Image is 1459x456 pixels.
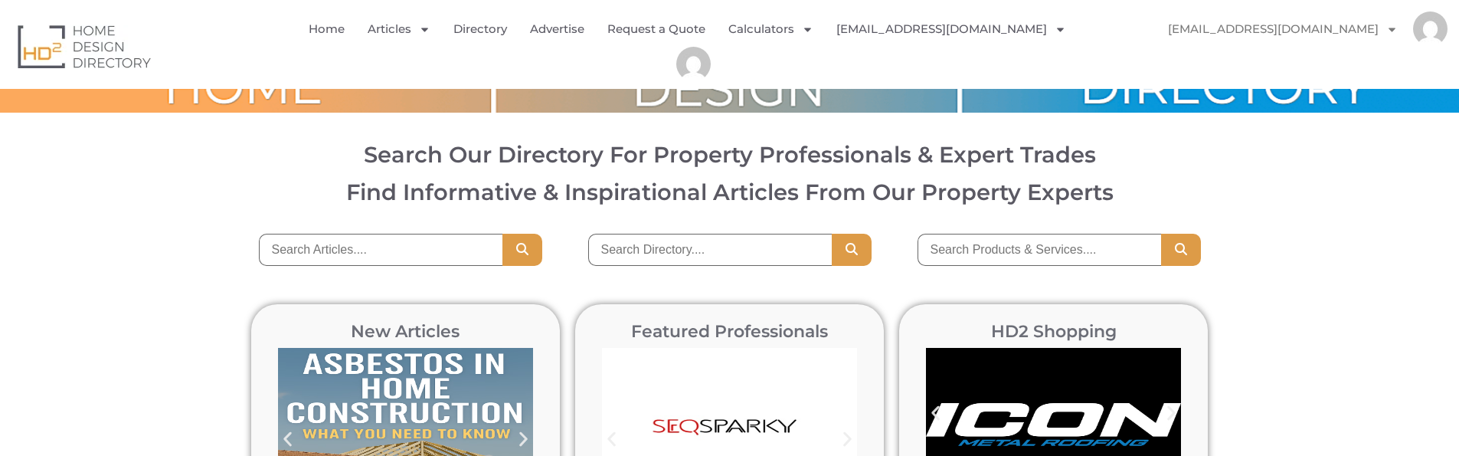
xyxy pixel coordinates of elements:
[918,396,953,431] div: Previous slide
[259,234,502,266] input: Search Articles....
[832,234,872,266] button: Search
[530,11,584,47] a: Advertise
[588,234,832,266] input: Search Directory....
[728,11,813,47] a: Calculators
[918,234,1161,266] input: Search Products & Services....
[1161,234,1201,266] button: Search
[368,11,430,47] a: Articles
[1153,11,1413,47] a: [EMAIL_ADDRESS][DOMAIN_NAME]
[270,323,541,340] h2: New Articles
[607,11,705,47] a: Request a Quote
[836,11,1066,47] a: [EMAIL_ADDRESS][DOMAIN_NAME]
[30,181,1430,203] h3: Find Informative & Inspirational Articles From Our Property Experts
[502,234,542,266] button: Search
[30,143,1430,166] h2: Search Our Directory For Property Professionals & Expert Trades
[1153,11,1448,47] nav: Menu
[918,323,1189,340] h2: HD2 Shopping
[1154,396,1189,431] div: Next slide
[1413,11,1448,46] img: singh singh
[676,47,711,81] img: singh singh
[296,11,1091,81] nav: Menu
[453,11,507,47] a: Directory
[594,323,865,340] h2: Featured Professionals
[309,11,345,47] a: Home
